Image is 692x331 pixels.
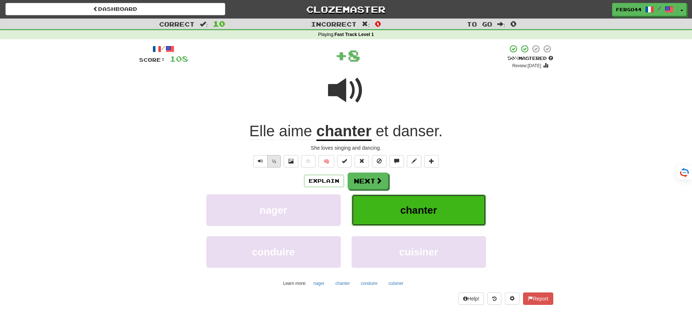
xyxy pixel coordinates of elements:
button: Explain [304,175,344,187]
span: : [200,21,208,27]
button: chanter [331,278,354,289]
span: Score: [139,57,165,63]
button: Discuss sentence (alt+u) [389,155,404,167]
span: + [335,44,348,66]
div: Text-to-speech controls [252,155,281,167]
button: cuisiner [384,278,407,289]
span: 0 [375,19,381,28]
span: Incorrect [311,20,357,28]
span: danser [393,122,438,140]
span: 8 [348,46,360,64]
div: Mastered [507,55,553,62]
button: Round history (alt+y) [487,292,501,305]
span: 50 % [507,55,518,61]
span: : [362,21,370,27]
button: conduire [206,236,341,268]
a: Dashboard [5,3,225,15]
button: cuisiner [352,236,486,268]
button: Edit sentence (alt+d) [407,155,421,167]
button: Show image (alt+x) [284,155,298,167]
small: Review: [DATE] [512,63,541,68]
span: / [657,6,661,11]
button: Report [523,292,553,305]
button: Set this sentence to 100% Mastered (alt+m) [337,155,352,167]
span: chanter [400,205,437,216]
button: ½ [267,155,281,167]
button: Reset to 0% Mastered (alt+r) [355,155,369,167]
button: nager [206,194,341,226]
button: chanter [352,194,486,226]
button: conduire [357,278,381,289]
span: To go [467,20,492,28]
button: Help! [458,292,484,305]
button: Next [348,173,388,189]
span: cuisiner [399,246,438,258]
span: Elle [249,122,275,140]
span: . [372,122,443,140]
div: She loves singing and dancing. [139,144,553,152]
button: Play sentence audio (ctl+space) [253,155,268,167]
div: / [139,44,188,53]
span: : [497,21,505,27]
button: Ignore sentence (alt+i) [372,155,387,167]
button: Add to collection (alt+a) [424,155,439,167]
small: Learn more: [283,281,306,286]
span: Correct [159,20,195,28]
strong: Fast Track Level 1 [335,32,374,37]
span: 10 [213,19,225,28]
button: Favorite sentence (alt+f) [301,155,316,167]
span: 0 [510,19,517,28]
a: Fergo44 / [612,3,677,16]
span: aime [279,122,312,140]
a: Clozemaster [236,3,456,16]
span: 108 [170,54,188,63]
button: nager [309,278,329,289]
button: 🧠 [319,155,334,167]
span: conduire [252,246,295,258]
span: nager [259,205,287,216]
u: chanter [316,122,372,141]
span: et [376,122,388,140]
span: Fergo44 [616,6,642,13]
